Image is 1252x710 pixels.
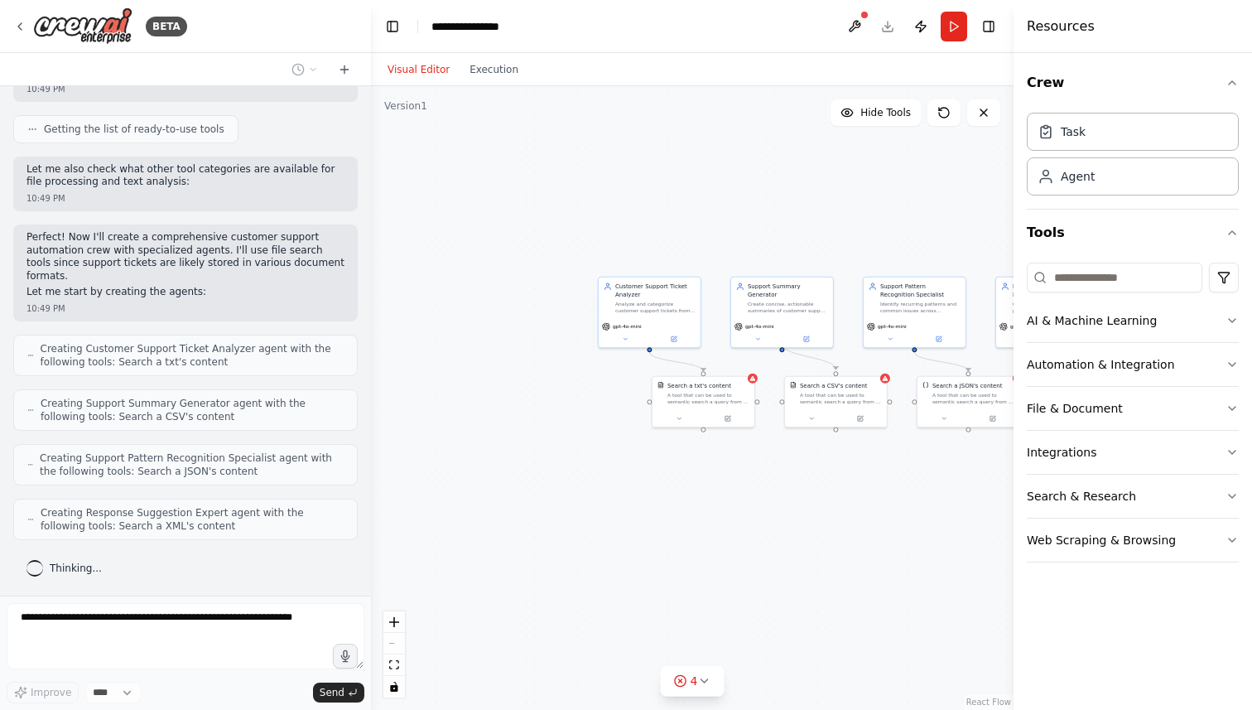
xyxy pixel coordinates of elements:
button: AI & Machine Learning [1027,299,1239,342]
span: Hide Tools [860,106,911,119]
button: Open in side panel [915,334,962,344]
span: gpt-4o-mini [878,323,907,330]
div: BETA [146,17,187,36]
div: Support Summary GeneratorCreate concise, actionable summaries of customer support tickets for the... [730,277,834,349]
img: CSVSearchTool [790,382,797,389]
div: CSVSearchToolSearch a CSV's contentA tool that can be used to semantic search a query from a CSV'... [784,376,888,428]
button: Automation & Integration [1027,343,1239,386]
span: Improve [31,686,71,699]
button: Open in side panel [704,413,751,423]
nav: breadcrumb [431,18,517,35]
g: Edge from c28f4d49-53e7-4570-86ef-ddc70a146a44 to 14d1f37e-d02a-485a-96f0-046bf56a8fbc [645,352,707,371]
g: Edge from 7a6375b1-4dd7-4a0d-a9d7-339469b9bd02 to 80b461a5-6964-436c-8310-a28ebf786f67 [778,344,840,369]
button: Hide Tools [831,99,921,126]
button: fit view [383,654,405,676]
button: Search & Research [1027,475,1239,518]
div: Search a txt's content [667,382,731,390]
img: JSONSearchTool [922,382,929,389]
button: Tools [1027,210,1239,256]
div: Create concise, actionable summaries of customer support tickets for the support team. Generate c... [748,301,828,314]
button: zoom in [383,611,405,633]
button: Open in side panel [650,334,697,344]
img: Logo [33,7,132,45]
a: React Flow attribution [966,698,1011,707]
button: Integrations [1027,431,1239,474]
button: Hide right sidebar [977,15,1000,38]
span: Send [320,686,344,699]
div: Customer Support Ticket AnalyzerAnalyze and categorize customer support tickets from {ticket_sour... [598,277,701,349]
g: Edge from ff1d9a78-c48b-4f1d-84fd-34b241e5117b to 2b5412f0-215d-4118-baf3-bcd861ca0410 [910,352,972,371]
button: 4 [661,666,725,697]
button: Open in side panel [836,413,884,423]
button: Execution [460,60,528,80]
span: Creating Support Summary Generator agent with the following tools: Search a CSV's content [41,397,344,423]
button: Send [313,683,364,703]
button: Open in side panel [782,334,830,344]
span: Creating Response Suggestion Expert agent with the following tools: Search a XML's content [41,506,344,533]
div: 10:49 PM [26,83,344,95]
div: A tool that can be used to semantic search a query from a JSON's content. [932,392,1014,405]
div: Search a CSV's content [800,382,868,390]
div: A tool that can be used to semantic search a query from a txt's content. [667,392,749,405]
button: Hide left sidebar [381,15,404,38]
span: Getting the list of ready-to-use tools [44,123,224,136]
h4: Resources [1027,17,1095,36]
div: Version 1 [384,99,427,113]
button: Crew [1027,60,1239,106]
div: Support Summary Generator [748,283,828,299]
span: Creating Support Pattern Recognition Specialist agent with the following tools: Search a JSON's c... [40,452,344,478]
div: Support Pattern Recognition SpecialistIdentify recurring patterns and common issues across custom... [863,277,966,349]
div: Customer Support Ticket Analyzer [615,283,696,299]
p: Let me also check what other tool categories are available for file processing and text analysis: [26,163,344,189]
div: JSONSearchToolSearch a JSON's contentA tool that can be used to semantic search a query from a JS... [917,376,1020,428]
button: Web Scraping & Browsing [1027,519,1239,562]
div: A tool that can be used to semantic search a query from a CSV's content. [800,392,882,405]
button: Visual Editor [378,60,460,80]
button: toggle interactivity [383,676,405,698]
div: 10:49 PM [26,302,344,315]
button: Switch to previous chat [285,60,325,80]
button: File & Document [1027,387,1239,430]
div: Crew [1027,106,1239,209]
img: TXTSearchTool [657,382,664,389]
div: Tools [1027,256,1239,576]
div: Task [1061,123,1086,140]
span: Creating Customer Support Ticket Analyzer agent with the following tools: Search a txt's content [41,342,344,369]
button: Open in side panel [969,413,1016,423]
button: Start a new chat [331,60,358,80]
div: React Flow controls [383,611,405,698]
p: Let me start by creating the agents: [26,286,344,299]
div: Agent [1061,168,1095,185]
div: Analyze and categorize customer support tickets from {ticket_source} by urgency level (critical, ... [615,301,696,314]
button: Improve [7,682,79,703]
div: Support Pattern Recognition Specialist [880,283,961,299]
textarea: To enrich screen reader interactions, please activate Accessibility in Grammarly extension settings [7,603,364,669]
div: 10:49 PM [26,192,344,205]
p: Perfect! Now I'll create a comprehensive customer support automation crew with specialized agents... [26,231,344,283]
span: gpt-4o-mini [613,323,642,330]
span: gpt-4o-mini [745,323,774,330]
span: 4 [691,673,698,689]
span: Thinking... [50,562,102,575]
div: Search a JSON's content [932,382,1003,390]
div: Response Suggestion ExpertGenerate personalized, professional response templates and suggestions ... [995,277,1099,349]
button: Click to speak your automation idea [333,644,358,669]
div: TXTSearchToolSearch a txt's contentA tool that can be used to semantic search a query from a txt'... [652,376,755,428]
div: Identify recurring patterns and common issues across customer support tickets from {ticket_source... [880,301,961,314]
